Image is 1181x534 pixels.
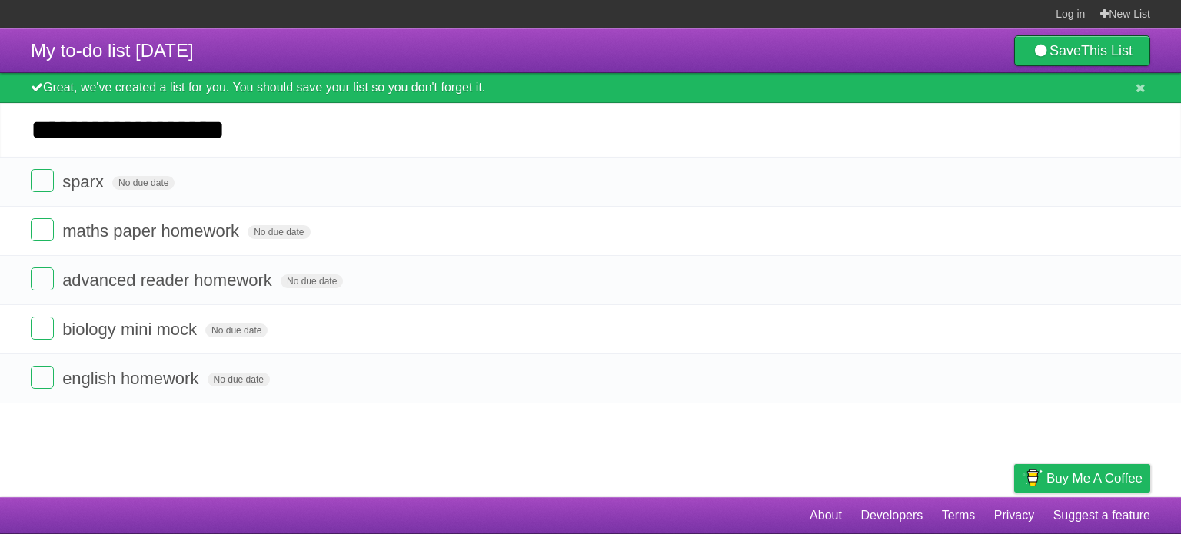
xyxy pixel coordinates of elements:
[62,221,243,240] span: maths paper homework
[62,320,201,339] span: biology mini mock
[112,176,175,190] span: No due date
[31,267,54,290] label: Done
[1081,43,1133,58] b: This List
[1014,464,1150,493] a: Buy me a coffee
[208,373,270,386] span: No due date
[942,501,976,530] a: Terms
[62,172,108,191] span: sparx
[31,40,194,61] span: My to-do list [DATE]
[281,274,343,288] span: No due date
[205,323,268,337] span: No due date
[248,225,310,239] span: No due date
[62,369,202,388] span: english homework
[31,218,54,241] label: Done
[860,501,923,530] a: Developers
[62,270,276,290] span: advanced reader homework
[31,317,54,340] label: Done
[810,501,842,530] a: About
[1046,465,1143,492] span: Buy me a coffee
[1014,35,1150,66] a: SaveThis List
[31,169,54,192] label: Done
[1053,501,1150,530] a: Suggest a feature
[994,501,1034,530] a: Privacy
[1022,465,1043,491] img: Buy me a coffee
[31,366,54,389] label: Done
